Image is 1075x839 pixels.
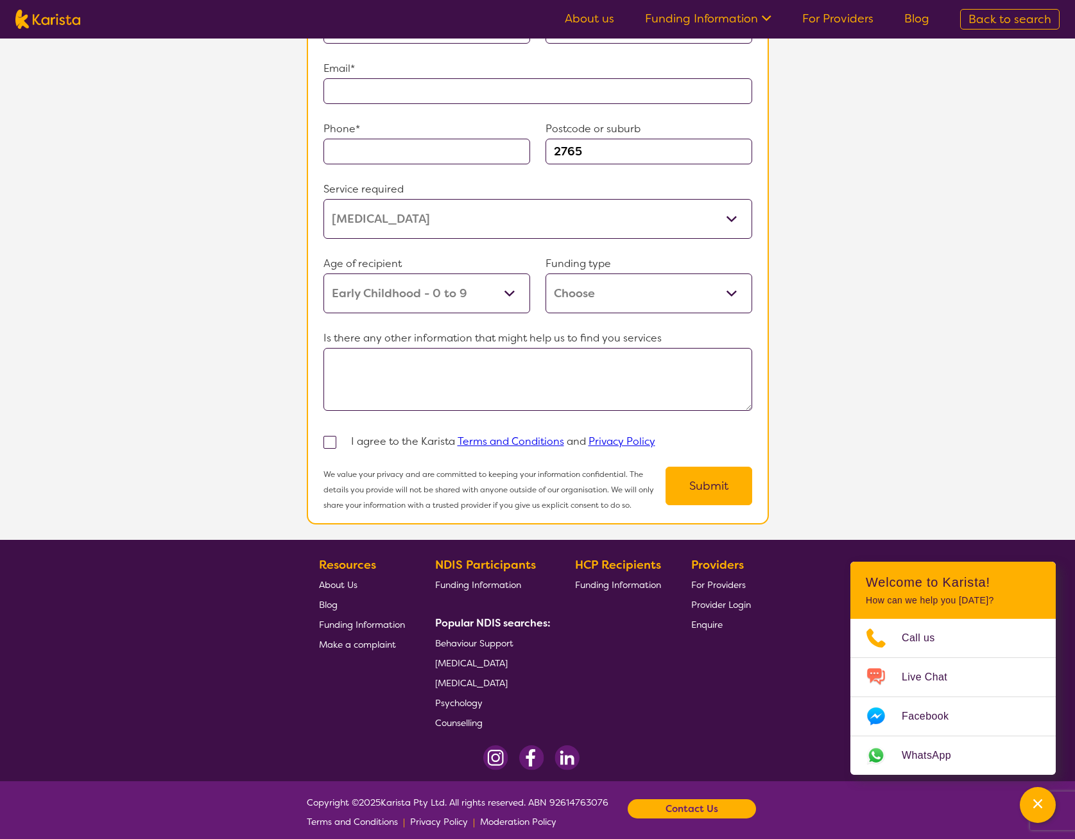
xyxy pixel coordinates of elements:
[565,11,614,26] a: About us
[546,119,752,139] p: Postcode or suburb
[850,736,1056,775] a: Web link opens in a new tab.
[691,575,751,594] a: For Providers
[575,575,661,594] a: Funding Information
[960,9,1060,30] a: Back to search
[323,467,666,513] p: We value your privacy and are committed to keeping your information confidential. The details you...
[575,557,661,573] b: HCP Recipients
[307,816,398,827] span: Terms and Conditions
[410,812,468,831] a: Privacy Policy
[323,59,752,78] p: Email*
[435,717,483,729] span: Counselling
[435,673,546,693] a: [MEDICAL_DATA]
[410,816,468,827] span: Privacy Policy
[666,467,752,505] button: Submit
[575,579,661,591] span: Funding Information
[323,329,752,348] p: Is there any other information that might help us to find you services
[307,793,608,831] span: Copyright © 2025 Karista Pty Ltd. All rights reserved. ABN 92614763076
[546,254,752,273] p: Funding type
[866,595,1040,606] p: How can we help you [DATE]?
[435,579,521,591] span: Funding Information
[666,799,718,818] b: Contact Us
[866,575,1040,590] h2: Welcome to Karista!
[323,254,530,273] p: Age of recipient
[458,435,564,448] a: Terms and Conditions
[589,435,655,448] a: Privacy Policy
[691,579,746,591] span: For Providers
[691,557,744,573] b: Providers
[519,745,544,770] img: Facebook
[480,816,556,827] span: Moderation Policy
[319,639,396,650] span: Make a complaint
[435,575,546,594] a: Funding Information
[435,713,546,732] a: Counselling
[323,119,530,139] p: Phone*
[435,633,546,653] a: Behaviour Support
[435,637,513,649] span: Behaviour Support
[691,619,723,630] span: Enquire
[319,614,405,634] a: Funding Information
[435,557,536,573] b: NDIS Participants
[968,12,1051,27] span: Back to search
[904,11,929,26] a: Blog
[319,619,405,630] span: Funding Information
[691,614,751,634] a: Enquire
[691,599,751,610] span: Provider Login
[645,11,771,26] a: Funding Information
[691,594,751,614] a: Provider Login
[555,745,580,770] img: LinkedIn
[319,599,338,610] span: Blog
[403,812,405,831] p: |
[473,812,475,831] p: |
[319,575,405,594] a: About Us
[435,697,483,709] span: Psychology
[902,668,963,687] span: Live Chat
[480,812,556,831] a: Moderation Policy
[483,745,508,770] img: Instagram
[435,616,551,630] b: Popular NDIS searches:
[802,11,873,26] a: For Providers
[319,634,405,654] a: Make a complaint
[351,432,655,451] p: I agree to the Karista and
[15,10,80,29] img: Karista logo
[902,628,950,648] span: Call us
[319,557,376,573] b: Resources
[850,619,1056,775] ul: Choose channel
[323,180,752,199] p: Service required
[435,693,546,713] a: Psychology
[902,707,964,726] span: Facebook
[307,812,398,831] a: Terms and Conditions
[319,579,357,591] span: About Us
[1020,787,1056,823] button: Channel Menu
[435,657,508,669] span: [MEDICAL_DATA]
[435,677,508,689] span: [MEDICAL_DATA]
[902,746,967,765] span: WhatsApp
[319,594,405,614] a: Blog
[435,653,546,673] a: [MEDICAL_DATA]
[850,562,1056,775] div: Channel Menu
